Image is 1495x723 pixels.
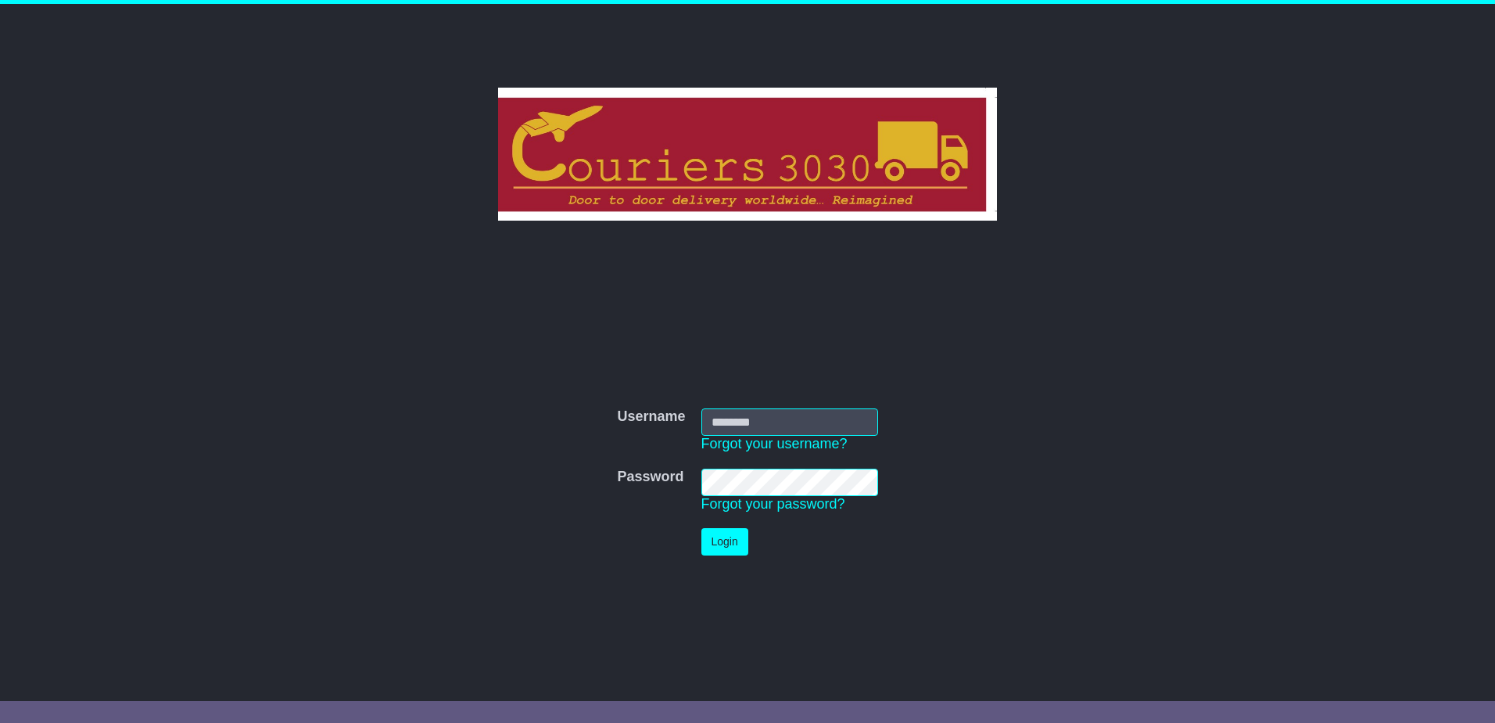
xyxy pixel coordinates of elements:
label: Password [617,469,683,486]
a: Forgot your password? [701,496,845,512]
img: Couriers 3030 [498,88,998,221]
label: Username [617,408,685,426]
button: Login [701,528,748,556]
a: Forgot your username? [701,436,848,451]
